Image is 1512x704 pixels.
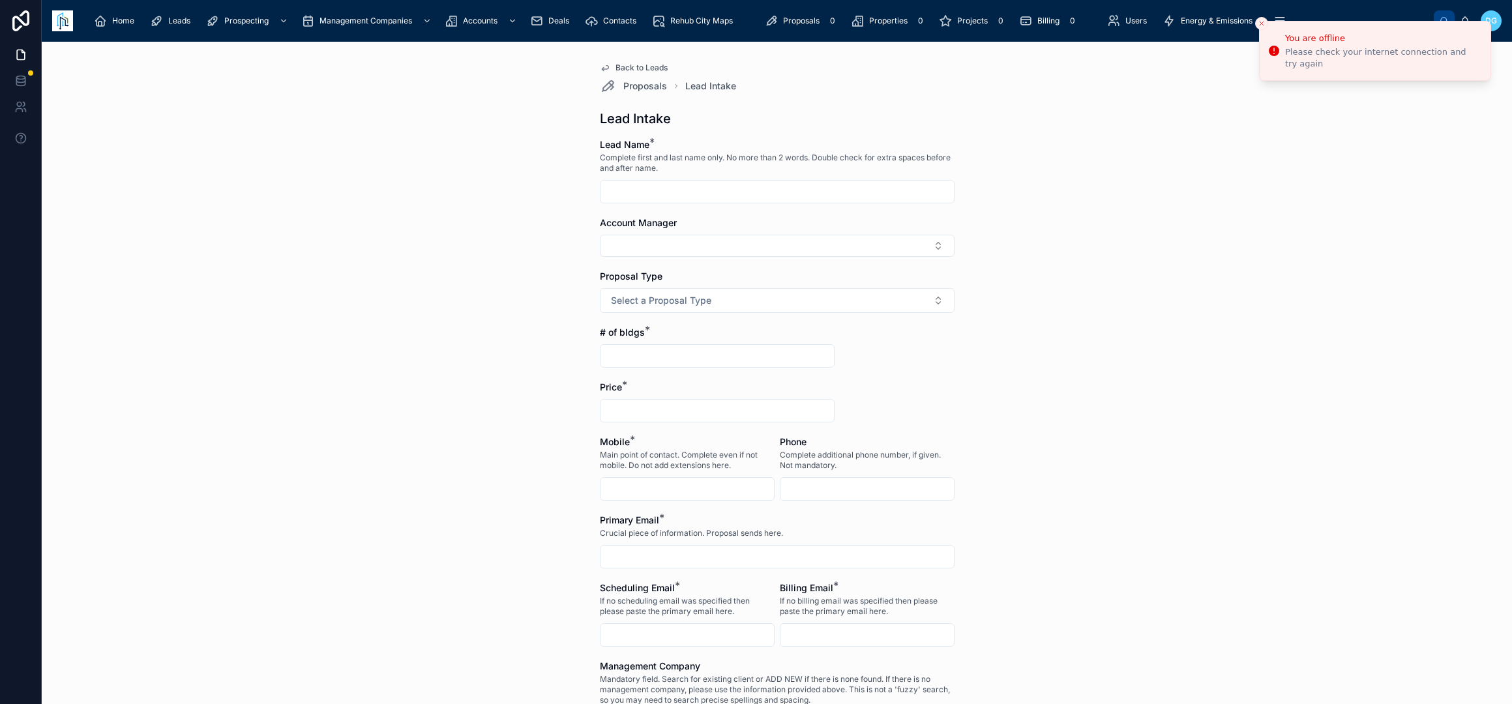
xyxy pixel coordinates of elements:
span: Crucial piece of information. Proposal sends here. [600,528,783,538]
span: Complete first and last name only. No more than 2 words. Double check for extra spaces before and... [600,153,955,173]
img: App logo [52,10,73,31]
a: Leads [146,9,200,33]
h1: Lead Intake [600,110,671,128]
span: Billing [1037,16,1060,26]
a: Energy & Emissions [1159,9,1262,33]
span: DG [1485,16,1497,26]
span: Proposals [783,16,820,26]
span: Back to Leads [615,63,668,73]
a: Deals [526,9,578,33]
span: Deals [548,16,569,26]
a: Contacts [581,9,645,33]
div: 0 [825,13,840,29]
span: Select a Proposal Type [611,294,711,307]
span: Energy & Emissions [1181,16,1253,26]
div: 0 [913,13,928,29]
span: Main point of contact. Complete even if not mobile. Do not add extensions here. [600,450,775,471]
span: Price [600,381,622,392]
span: Phone [780,436,807,447]
a: Accounts [441,9,524,33]
span: Home [112,16,134,26]
a: Users [1103,9,1156,33]
span: Billing Email [780,582,833,593]
button: Close toast [1255,17,1268,30]
span: Proposal Type [600,271,662,282]
span: If no billing email was specified then please paste the primary email here. [780,596,955,617]
a: Proposals [600,78,667,94]
a: Management Companies [297,9,438,33]
span: Scheduling Email [600,582,675,593]
span: # of bldgs [600,327,645,338]
span: Users [1125,16,1147,26]
span: Projects [957,16,988,26]
span: Leads [168,16,190,26]
span: Contacts [603,16,636,26]
div: 0 [1065,13,1080,29]
button: Select Button [600,235,955,257]
span: Mobile [600,436,630,447]
button: Select Button [600,288,955,313]
span: Complete additional phone number, if given. Not mandatory. [780,450,955,471]
span: Management Companies [319,16,412,26]
div: 0 [993,13,1009,29]
div: You are offline [1285,32,1480,45]
span: Properties [869,16,908,26]
a: Back to Leads [600,63,668,73]
a: Rehub City Maps [648,9,742,33]
a: Projects0 [935,9,1013,33]
span: Account Manager [600,217,677,228]
span: Management Company [600,660,700,671]
div: scrollable content [83,7,1434,35]
span: Primary Email [600,514,659,525]
span: Rehub City Maps [670,16,733,26]
div: Please check your internet connection and try again [1285,46,1480,70]
a: Proposals0 [761,9,844,33]
span: Accounts [463,16,497,26]
span: Prospecting [224,16,269,26]
a: Prospecting [202,9,295,33]
a: Lead Intake [685,80,736,93]
span: Lead Name [600,139,649,150]
a: Home [90,9,143,33]
a: Properties0 [847,9,932,33]
span: Proposals [623,80,667,93]
span: If no scheduling email was specified then please paste the primary email here. [600,596,775,617]
a: Billing0 [1015,9,1084,33]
